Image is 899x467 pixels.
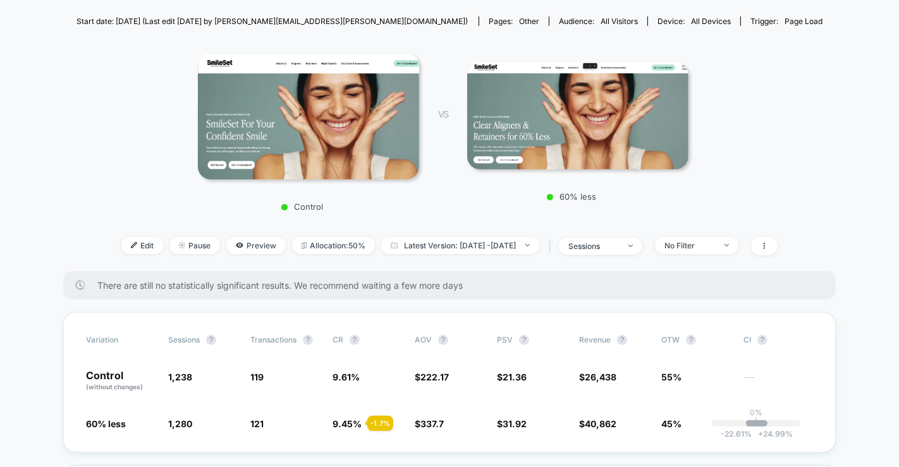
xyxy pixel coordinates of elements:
[585,372,616,382] span: 26,438
[503,372,527,382] span: 21.36
[168,335,200,344] span: Sessions
[333,418,362,429] span: 9.45 %
[661,372,682,382] span: 55%
[461,191,682,202] p: 60% less
[420,372,449,382] span: 222.17
[497,372,527,382] span: $
[121,237,163,254] span: Edit
[725,244,729,246] img: end
[785,16,823,26] span: Page Load
[250,418,264,429] span: 121
[192,202,413,212] p: Control
[525,244,530,246] img: end
[292,237,375,254] span: Allocation: 50%
[757,335,768,345] button: ?
[647,16,740,26] span: Device:
[743,335,813,345] span: CI
[497,335,513,344] span: PSV
[168,372,192,382] span: 1,238
[750,16,823,26] div: Trigger:
[198,53,419,179] img: Control main
[579,372,616,382] span: $
[661,335,731,345] span: OTW
[489,16,539,26] div: Pages:
[250,372,264,382] span: 119
[302,242,307,249] img: rebalance
[391,242,398,248] img: calendar
[601,16,638,26] span: All Visitors
[579,335,611,344] span: Revenue
[661,418,682,429] span: 45%
[438,335,448,345] button: ?
[755,417,757,427] p: |
[568,241,619,251] div: sessions
[420,418,444,429] span: 337.7
[97,280,810,291] span: There are still no statistically significant results. We recommend waiting a few more days
[86,418,126,429] span: 60% less
[303,335,313,345] button: ?
[617,335,627,345] button: ?
[206,335,216,345] button: ?
[503,418,527,429] span: 31.92
[86,383,143,391] span: (without changes)
[86,335,156,345] span: Variation
[758,429,763,439] span: +
[691,16,731,26] span: all devices
[367,416,393,431] div: - 1.7 %
[415,335,432,344] span: AOV
[333,372,360,382] span: 9.61 %
[519,335,529,345] button: ?
[559,16,638,26] div: Audience:
[86,370,156,392] p: Control
[415,418,444,429] span: $
[168,418,192,429] span: 1,280
[664,241,715,250] div: No Filter
[226,237,286,254] span: Preview
[743,373,813,392] span: ---
[467,63,688,169] img: 60% less main
[76,16,468,26] span: Start date: [DATE] (Last edit [DATE] by [PERSON_NAME][EMAIL_ADDRESS][PERSON_NAME][DOMAIN_NAME])
[519,16,539,26] span: other
[546,237,559,255] span: |
[169,237,220,254] span: Pause
[579,418,616,429] span: $
[381,237,539,254] span: Latest Version: [DATE] - [DATE]
[131,242,137,248] img: edit
[585,418,616,429] span: 40,862
[750,408,762,417] p: 0%
[497,418,527,429] span: $
[721,429,752,439] span: -22.61 %
[350,335,360,345] button: ?
[438,109,448,119] span: VS
[686,335,696,345] button: ?
[628,245,633,247] img: end
[250,335,297,344] span: Transactions
[179,242,185,248] img: end
[415,372,449,382] span: $
[752,429,793,439] span: 24.99 %
[333,335,343,344] span: CR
